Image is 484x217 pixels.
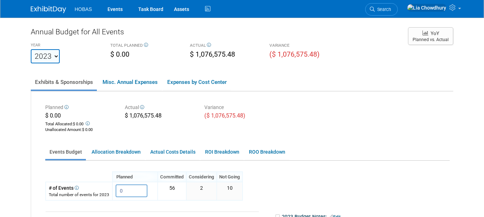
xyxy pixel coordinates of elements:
div: TOTAL PLANNED [110,42,179,50]
a: Misc. Annual Expenses [98,75,162,90]
span: Unallocated Amount [45,127,81,132]
div: : [45,127,114,133]
span: $ 0.00 [45,112,61,119]
a: Actual Costs Details [146,145,199,159]
span: $ 0.00 [73,122,83,126]
td: 10 [217,182,243,200]
div: VARIANCE [269,42,338,50]
th: Committed [158,172,186,182]
th: Planned [112,172,158,182]
a: Search [365,3,398,16]
div: ACTUAL [190,42,259,50]
div: # of Events [49,184,109,192]
div: $ 1,076,575.48 [125,112,194,121]
span: HOBAS [75,6,92,12]
span: $ 0.00 [110,50,129,58]
div: YEAR [31,42,100,49]
span: ($ 1,076,575.48) [204,112,245,119]
button: YoY Planned vs. Actual [408,27,453,45]
div: Annual Budget for All Events [31,27,401,41]
th: Not Going [217,172,243,182]
img: ExhibitDay [31,6,66,13]
div: Total Allocated: [45,120,114,127]
span: ($ 1,076,575.48) [269,50,320,58]
div: Actual [125,104,194,112]
a: Expenses by Cost Center [163,75,231,90]
td: 56 [158,182,186,200]
th: Considering [186,172,217,182]
a: Allocation Breakdown [87,145,145,159]
a: Exhibits & Sponsorships [31,75,97,90]
div: Total number of events for 2023 [49,192,109,198]
img: Lia Chowdhury [407,4,447,12]
td: 2 [186,182,217,200]
a: Events Budget [45,145,86,159]
span: Search [375,7,391,12]
span: YoY [431,30,439,36]
span: $ 1,076,575.48 [190,50,235,58]
a: ROI Breakdown [201,145,243,159]
div: Planned [45,104,114,112]
a: ROO Breakdown [245,145,289,159]
span: $ 0.00 [82,127,93,132]
div: Variance [204,104,273,112]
